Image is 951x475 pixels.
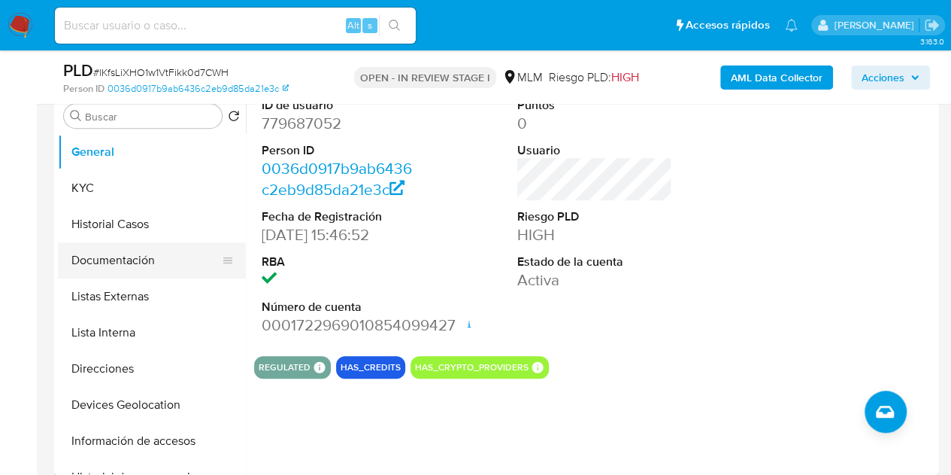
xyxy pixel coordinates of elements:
span: # lKfsLiXHO1w1VtFikk0d7CWH [93,65,229,80]
button: Lista Interna [58,315,246,351]
button: Buscar [70,110,82,122]
span: Alt [347,18,359,32]
span: HIGH [611,69,639,86]
button: Volver al orden por defecto [228,110,240,126]
button: KYC [58,170,246,206]
span: Acciones [862,65,904,90]
button: Historial Casos [58,206,246,242]
button: Listas Externas [58,279,246,315]
b: AML Data Collector [731,65,822,90]
input: Buscar usuario o caso... [55,16,416,35]
p: loui.hernandezrodriguez@mercadolibre.com.mx [834,18,919,32]
b: PLD [63,58,93,82]
dd: 0 [517,113,673,134]
b: Person ID [63,82,104,96]
dd: Activa [517,269,673,291]
button: Direcciones [58,351,246,387]
input: Buscar [85,110,216,123]
dd: [DATE] 15:46:52 [262,224,417,245]
dd: 0001722969010854099427 [262,315,417,336]
dt: Puntos [517,97,673,114]
span: Accesos rápidos [686,17,770,33]
dt: Riesgo PLD [517,209,673,225]
button: Documentación [58,242,234,279]
button: General [58,134,246,170]
p: OPEN - IN REVIEW STAGE I [354,67,496,88]
dd: 779687052 [262,113,417,134]
span: 3.163.0 [919,35,943,47]
button: Información de accesos [58,423,246,459]
div: MLM [502,69,543,86]
dt: Usuario [517,142,673,159]
span: s [368,18,372,32]
span: Riesgo PLD: [549,69,639,86]
dt: Estado de la cuenta [517,254,673,270]
dt: Fecha de Registración [262,209,417,225]
button: AML Data Collector [720,65,833,90]
a: 0036d0917b9ab6436c2eb9d85da21e3c [108,82,289,96]
button: Devices Geolocation [58,387,246,423]
button: search-icon [379,15,410,36]
a: Notificaciones [785,19,798,32]
dt: ID de usuario [262,97,417,114]
button: Acciones [851,65,930,90]
dt: RBA [262,254,417,270]
dt: Person ID [262,142,417,159]
dt: Número de cuenta [262,299,417,315]
dd: HIGH [517,224,673,245]
a: Salir [924,17,940,33]
a: 0036d0917b9ab6436c2eb9d85da21e3c [262,157,412,200]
